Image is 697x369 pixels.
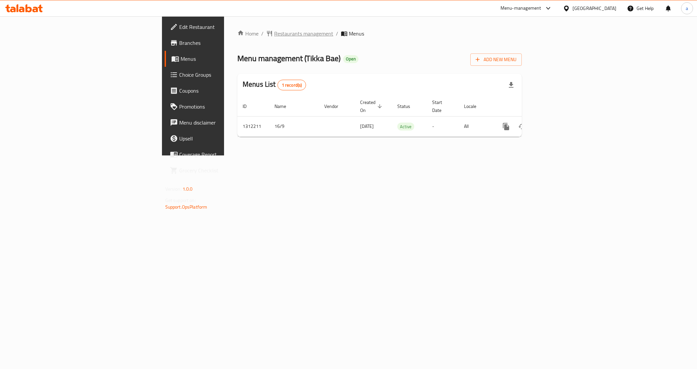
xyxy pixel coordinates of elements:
[179,39,273,47] span: Branches
[397,123,414,131] div: Active
[237,30,522,38] nav: breadcrumb
[165,51,278,67] a: Menus
[277,80,306,90] div: Total records count
[397,123,414,131] span: Active
[179,23,273,31] span: Edit Restaurant
[179,166,273,174] span: Grocery Checklist
[165,67,278,83] a: Choice Groups
[243,102,255,110] span: ID
[179,119,273,127] span: Menu disclaimer
[501,4,541,12] div: Menu-management
[165,83,278,99] a: Coupons
[493,96,567,117] th: Actions
[324,102,347,110] span: Vendor
[397,102,419,110] span: Status
[165,99,278,115] a: Promotions
[427,116,459,137] td: -
[179,71,273,79] span: Choice Groups
[165,19,278,35] a: Edit Restaurant
[183,185,193,193] span: 1.0.0
[165,131,278,146] a: Upsell
[432,98,451,114] span: Start Date
[459,116,493,137] td: All
[686,5,688,12] span: a
[503,77,519,93] div: Export file
[274,30,333,38] span: Restaurants management
[266,30,333,38] a: Restaurants management
[360,122,374,131] span: [DATE]
[165,115,278,131] a: Menu disclaimer
[269,116,319,137] td: 16/9
[181,55,273,63] span: Menus
[165,146,278,162] a: Coverage Report
[237,51,341,66] span: Menu management ( Tikka Bae )
[179,103,273,111] span: Promotions
[476,55,516,64] span: Add New Menu
[360,98,384,114] span: Created On
[274,102,295,110] span: Name
[514,119,530,135] button: Change Status
[165,162,278,178] a: Grocery Checklist
[165,185,182,193] span: Version:
[349,30,364,38] span: Menus
[336,30,338,38] li: /
[165,196,196,205] span: Get support on:
[498,119,514,135] button: more
[165,203,207,211] a: Support.OpsPlatform
[278,82,306,88] span: 1 record(s)
[165,35,278,51] a: Branches
[464,102,485,110] span: Locale
[470,53,522,66] button: Add New Menu
[179,135,273,142] span: Upsell
[343,56,358,62] span: Open
[179,150,273,158] span: Coverage Report
[243,79,306,90] h2: Menus List
[237,96,567,137] table: enhanced table
[573,5,616,12] div: [GEOGRAPHIC_DATA]
[343,55,358,63] div: Open
[179,87,273,95] span: Coupons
